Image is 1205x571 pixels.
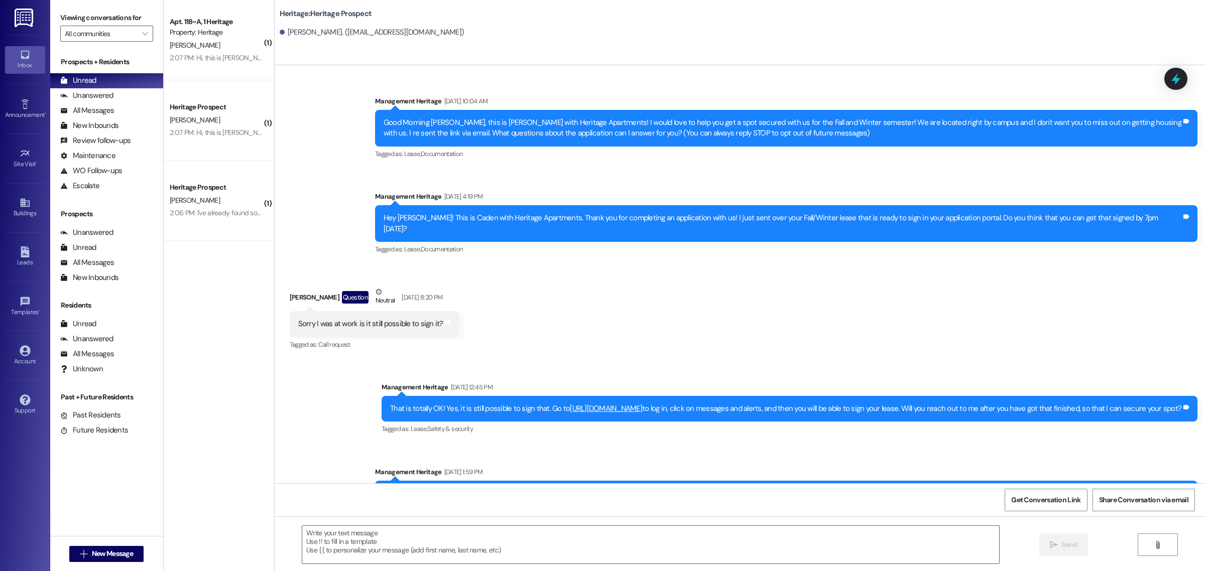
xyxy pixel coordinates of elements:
div: Unread [60,319,96,329]
a: Account [5,342,45,369]
span: Send [1061,539,1077,550]
div: [PERSON_NAME] [290,287,459,311]
div: [DATE] 10:04 AM [442,96,488,106]
div: Hey [PERSON_NAME]! This is Caden with Heritage Apartments. Thank you for completing an applicatio... [384,213,1181,234]
div: 2:07 PM: Hi, this is [PERSON_NAME], I have a lease with you guys this fall and I have a parking p... [170,53,840,62]
div: New Inbounds [60,272,118,283]
div: 2:06 PM: I've already found somewhere but thanks for reaching out! [170,208,367,217]
div: Residents [50,300,163,311]
div: New Inbounds [60,120,118,131]
div: Review follow-ups [60,135,131,146]
div: Tagged as: [375,242,1197,256]
a: Inbox [5,46,45,73]
div: Past Residents [60,410,121,420]
a: [URL][DOMAIN_NAME] [570,403,642,413]
span: [PERSON_NAME] [170,41,220,50]
span: Get Conversation Link [1011,495,1080,505]
div: Tagged as: [375,147,1197,161]
b: Heritage: Heritage Prospect [280,9,372,19]
div: Past + Future Residents [50,392,163,402]
div: All Messages [60,257,114,268]
img: ResiDesk Logo [15,9,35,27]
div: Unanswered [60,227,113,238]
span: Documentation [421,245,463,253]
div: Tagged as: [290,337,459,352]
i:  [1050,541,1057,549]
div: Apt. 118~A, 1 Heritage [170,17,263,27]
a: Site Visit • [5,145,45,172]
span: • [45,110,46,117]
i:  [142,30,148,38]
div: Good Morning [PERSON_NAME], this is [PERSON_NAME] with Heritage Apartments! I would love to help ... [384,117,1181,139]
div: [DATE] 8:20 PM [399,292,442,303]
i:  [1154,541,1161,549]
span: • [36,159,38,166]
div: Management Heritage [375,467,1197,481]
button: Get Conversation Link [1005,489,1087,511]
div: Unknown [60,364,103,374]
div: Future Residents [60,425,128,436]
div: Management Heritage [375,96,1197,110]
div: Prospects [50,209,163,219]
button: Share Conversation via email [1093,489,1195,511]
span: Lease , [404,150,421,158]
a: Buildings [5,194,45,221]
button: New Message [69,546,144,562]
i:  [80,550,87,558]
span: • [39,307,40,314]
div: All Messages [60,349,114,359]
div: Management Heritage [382,382,1197,396]
span: New Message [92,548,133,559]
a: Leads [5,243,45,270]
div: Escalate [60,181,99,191]
button: Send [1039,533,1088,556]
div: [DATE] 12:45 PM [448,382,493,392]
div: Sorry I was at work is it still possible to sign it? [298,319,443,329]
div: Unanswered [60,90,113,101]
div: Neutral [374,287,397,308]
div: Unread [60,75,96,86]
span: Call request [318,340,350,349]
div: 2:07 PM: Hi, this is [PERSON_NAME], I have a lease with you guys this fall and I have a parking p... [170,128,840,137]
div: Maintenance [60,151,115,161]
div: All Messages [60,105,114,116]
a: Support [5,391,45,418]
div: [DATE] 4:19 PM [442,191,483,202]
span: Safety & security [427,424,473,433]
div: Question [342,291,369,304]
div: Tagged as: [382,421,1197,436]
div: Management Heritage [375,191,1197,205]
div: [PERSON_NAME]. ([EMAIL_ADDRESS][DOMAIN_NAME]) [280,27,464,38]
div: WO Follow-ups [60,166,122,176]
div: Unread [60,242,96,253]
div: Property: Heritage [170,27,263,38]
span: Lease , [404,245,421,253]
div: Heritage Prospect [170,182,263,193]
input: All communities [65,26,137,42]
div: Heritage Prospect [170,102,263,112]
span: Share Conversation via email [1099,495,1188,505]
div: Unanswered [60,334,113,344]
div: [DATE] 1:59 PM [442,467,483,477]
label: Viewing conversations for [60,10,153,26]
span: [PERSON_NAME] [170,196,220,205]
span: Lease , [411,424,427,433]
span: Documentation [421,150,463,158]
span: [PERSON_NAME] [170,115,220,124]
div: Prospects + Residents [50,57,163,67]
a: Templates • [5,293,45,320]
div: That is totally OK! Yes, it is still possible to sign that. Go to to log in, click on messages an... [390,403,1181,414]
